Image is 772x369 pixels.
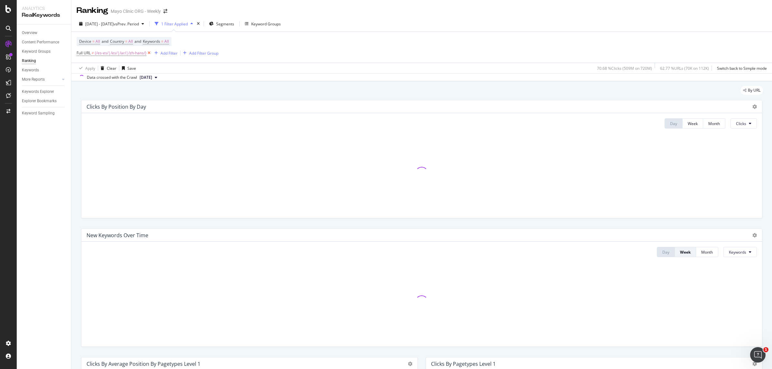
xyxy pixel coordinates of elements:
[114,21,139,27] span: vs Prev. Period
[77,5,108,16] div: Ranking
[763,347,768,352] span: 1
[22,88,67,95] a: Keywords Explorer
[22,110,67,117] a: Keyword Sampling
[748,88,760,92] span: By URL
[22,76,60,83] a: More Reports
[22,30,67,36] a: Overview
[22,58,67,64] a: Ranking
[137,74,160,81] button: [DATE]
[22,98,57,104] div: Explorer Bookmarks
[665,118,683,129] button: Day
[680,249,691,255] div: Week
[729,249,746,255] span: Keywords
[107,66,116,71] div: Clear
[740,86,763,95] div: legacy label
[22,5,66,12] div: Analytics
[708,121,720,126] div: Month
[242,19,283,29] button: Keyword Groups
[79,39,91,44] span: Device
[22,67,39,74] div: Keywords
[134,39,141,44] span: and
[87,104,146,110] div: Clicks By Position By Day
[731,118,757,129] button: Clicks
[701,249,713,255] div: Month
[750,347,766,363] iframe: Intercom live chat
[696,247,718,257] button: Month
[128,37,133,46] span: All
[597,66,652,71] div: 70.68 % Clicks ( 509M on 720M )
[22,67,67,74] a: Keywords
[22,76,45,83] div: More Reports
[85,21,114,27] span: [DATE] - [DATE]
[207,19,237,29] button: Segments
[111,8,161,14] div: Mayo Clinic ORG - Weekly
[662,249,669,255] div: Day
[216,21,234,27] span: Segments
[85,66,95,71] div: Apply
[657,247,675,257] button: Day
[87,361,200,367] div: Clicks By Average Position by pagetypes Level 1
[180,49,218,57] button: Add Filter Group
[77,50,91,56] span: Full URL
[125,39,127,44] span: =
[161,21,188,27] div: 1 Filter Applied
[703,118,725,129] button: Month
[77,63,95,73] button: Apply
[102,39,108,44] span: and
[431,361,496,367] div: Clicks by pagetypes Level 1
[670,121,677,126] div: Day
[688,121,698,126] div: Week
[161,39,163,44] span: =
[22,30,37,36] div: Overview
[22,88,54,95] div: Keywords Explorer
[77,19,147,29] button: [DATE] - [DATE]vsPrev. Period
[723,247,757,257] button: Keywords
[660,66,709,71] div: 62.77 % URLs ( 70K on 112K )
[251,21,281,27] div: Keyword Groups
[110,39,124,44] span: Country
[92,39,95,44] span: =
[22,39,59,46] div: Content Performance
[196,21,201,27] div: times
[140,75,152,80] span: 2025 Aug. 27th
[95,49,146,58] span: (/es-es/|/es/|/ar/|/zh-hans/)
[119,63,136,73] button: Save
[736,121,746,126] span: Clicks
[717,66,767,71] div: Switch back to Simple mode
[87,232,148,239] div: New Keywords Over Time
[143,39,160,44] span: Keywords
[189,50,218,56] div: Add Filter Group
[22,48,51,55] div: Keyword Groups
[161,50,178,56] div: Add Filter
[675,247,696,257] button: Week
[22,39,67,46] a: Content Performance
[164,37,169,46] span: All
[98,63,116,73] button: Clear
[152,19,196,29] button: 1 Filter Applied
[22,98,67,104] a: Explorer Bookmarks
[22,12,66,19] div: RealKeywords
[22,48,67,55] a: Keyword Groups
[163,9,167,14] div: arrow-right-arrow-left
[22,110,55,117] div: Keyword Sampling
[22,58,36,64] div: Ranking
[96,37,100,46] span: All
[152,49,178,57] button: Add Filter
[127,66,136,71] div: Save
[92,50,94,56] span: ≠
[714,63,767,73] button: Switch back to Simple mode
[683,118,703,129] button: Week
[87,75,137,80] div: Data crossed with the Crawl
